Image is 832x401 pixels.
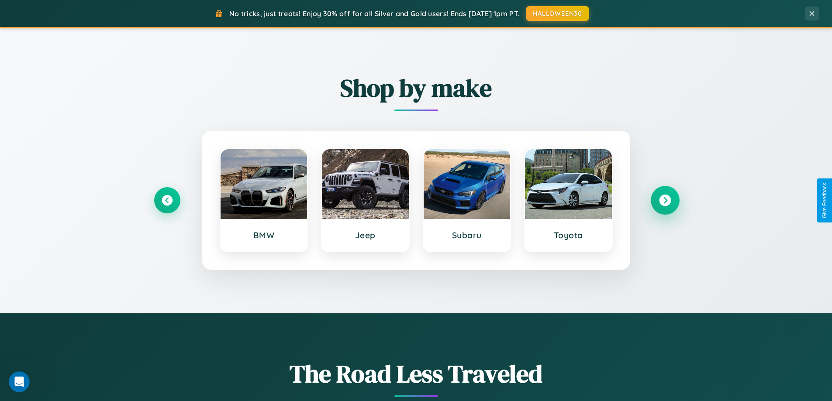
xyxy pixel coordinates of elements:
h1: The Road Less Traveled [154,357,678,391]
button: HALLOWEEN30 [526,6,589,21]
h3: Toyota [534,230,603,240]
h3: Jeep [331,230,400,240]
iframe: Intercom live chat [9,371,30,392]
div: Give Feedback [822,183,828,218]
h2: Shop by make [154,71,678,105]
h3: BMW [229,230,299,240]
h3: Subaru [432,230,502,240]
span: No tricks, just treats! Enjoy 30% off for all Silver and Gold users! Ends [DATE] 1pm PT. [229,9,519,18]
